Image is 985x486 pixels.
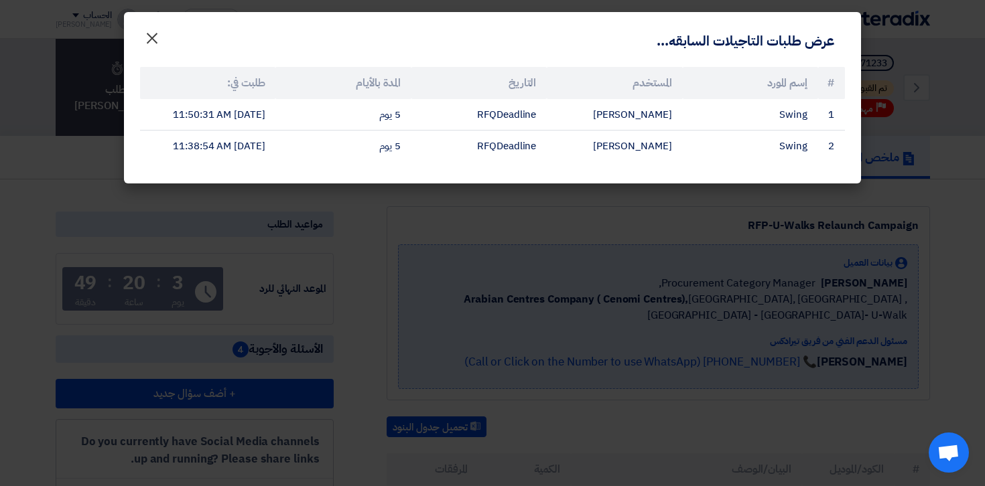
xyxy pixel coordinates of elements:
td: 1 [818,99,845,131]
a: Open chat [929,432,969,473]
td: Swing [683,131,818,162]
td: Swing [683,99,818,131]
td: 5 يوم [275,131,411,162]
td: [PERSON_NAME] [547,131,682,162]
h4: عرض طلبات التاجيلات السابقه... [657,32,834,50]
button: Close [133,21,171,48]
th: التاريخ [411,67,547,99]
td: RFQDeadline [411,99,547,131]
td: 2 [818,131,845,162]
td: 5 يوم [275,99,411,131]
th: المدة بالأيام [275,67,411,99]
th: إسم المورد [683,67,818,99]
th: المستخدم [547,67,682,99]
td: [DATE] 11:50:31 AM [140,99,275,131]
td: RFQDeadline [411,131,547,162]
span: × [144,17,160,58]
td: [DATE] 11:38:54 AM [140,131,275,162]
td: [PERSON_NAME] [547,99,682,131]
th: # [818,67,845,99]
th: طلبت في: [140,67,275,99]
